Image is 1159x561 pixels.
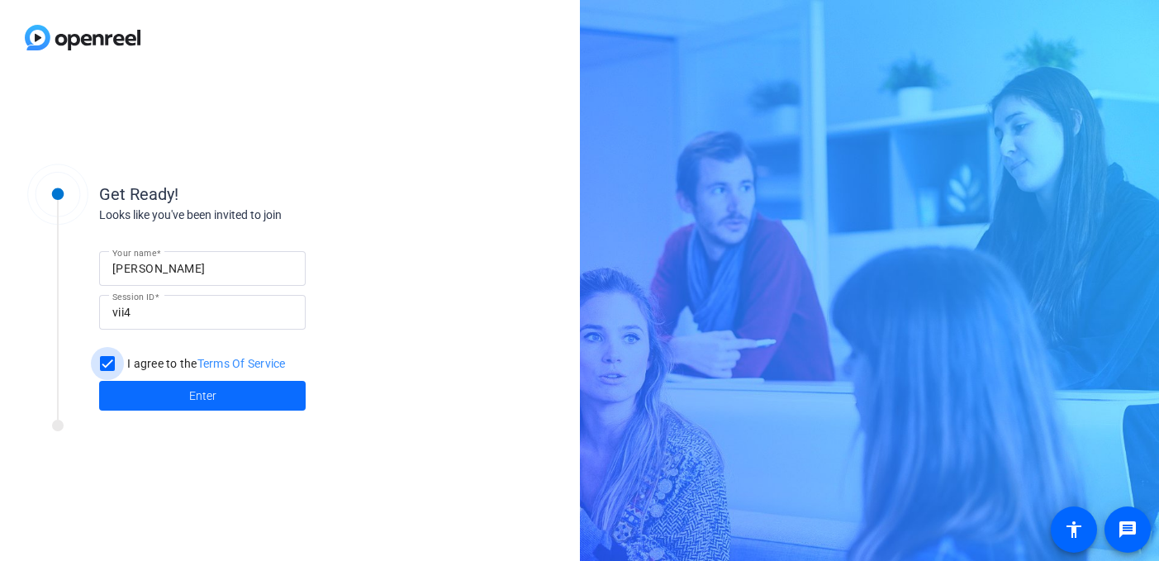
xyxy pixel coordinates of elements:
mat-label: Session ID [112,292,154,302]
div: Looks like you've been invited to join [99,207,430,224]
label: I agree to the [124,355,286,372]
button: Enter [99,381,306,411]
a: Terms Of Service [197,357,286,370]
div: Get Ready! [99,182,430,207]
span: Enter [189,387,216,405]
mat-label: Your name [112,248,156,258]
mat-icon: message [1118,520,1138,540]
mat-icon: accessibility [1064,520,1084,540]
